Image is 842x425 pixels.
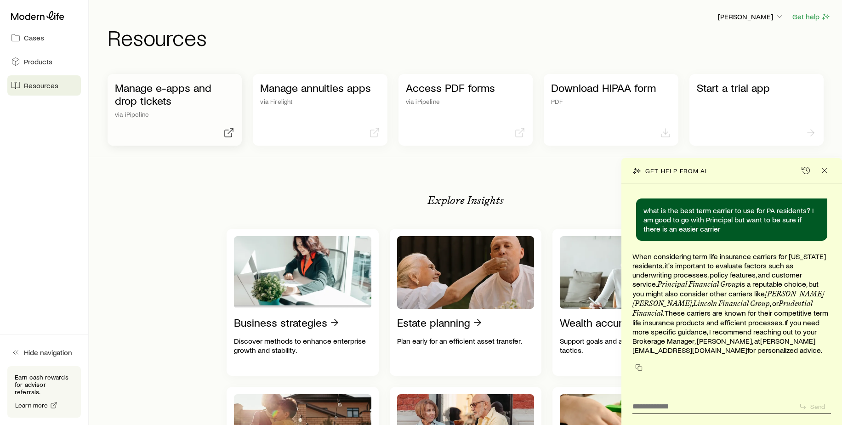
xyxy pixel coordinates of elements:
[108,26,831,48] h1: Resources
[795,401,831,413] button: Send
[406,81,525,94] p: Access PDF forms
[24,348,72,357] span: Hide navigation
[7,51,81,72] a: Products
[818,164,831,177] button: Close
[718,12,784,21] p: [PERSON_NAME]
[427,194,504,207] p: Explore Insights
[15,402,48,408] span: Learn more
[551,81,671,94] p: Download HIPAA form
[260,98,380,105] p: via Firelight
[643,206,820,233] p: what is the best term carrier to use for PA residents? I am good to go with Principal but want to...
[227,229,379,376] a: Business strategiesDiscover methods to enhance enterprise growth and stability.
[397,336,535,346] p: Plan early for an efficient asset transfer.
[810,403,825,410] p: Send
[697,81,816,94] p: Start a trial app
[115,111,234,118] p: via iPipeline
[397,236,535,309] img: Estate planning
[24,57,52,66] span: Products
[390,229,542,376] a: Estate planningPlan early for an efficient asset transfer.
[406,98,525,105] p: via iPipeline
[544,74,678,146] a: Download HIPAA formPDF
[234,316,327,329] p: Business strategies
[632,336,815,354] a: [PERSON_NAME][EMAIL_ADDRESS][DOMAIN_NAME]
[560,236,697,309] img: Wealth accumulation
[693,299,770,308] strong: Lincoln Financial Group
[717,11,785,23] button: [PERSON_NAME]
[560,336,697,355] p: Support goals and aspirations with proven tactics.
[234,236,371,309] img: Business strategies
[645,167,707,175] p: Get help from AI
[7,75,81,96] a: Resources
[24,81,58,90] span: Resources
[632,252,831,355] p: When considering term life insurance carriers for [US_STATE] residents, it's important to evaluat...
[260,81,380,94] p: Manage annuities apps
[7,342,81,363] button: Hide navigation
[7,28,81,48] a: Cases
[234,336,371,355] p: Discover methods to enhance enterprise growth and stability.
[24,33,44,42] span: Cases
[15,374,74,396] p: Earn cash rewards for advisor referrals.
[657,280,740,289] strong: Principal Financial Group
[397,316,470,329] p: Estate planning
[560,316,658,329] p: Wealth accumulation
[551,98,671,105] p: PDF
[115,81,234,107] p: Manage e-apps and drop tickets
[792,11,831,22] button: Get help
[7,366,81,418] div: Earn cash rewards for advisor referrals.Learn more
[552,229,705,376] a: Wealth accumulationSupport goals and aspirations with proven tactics.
